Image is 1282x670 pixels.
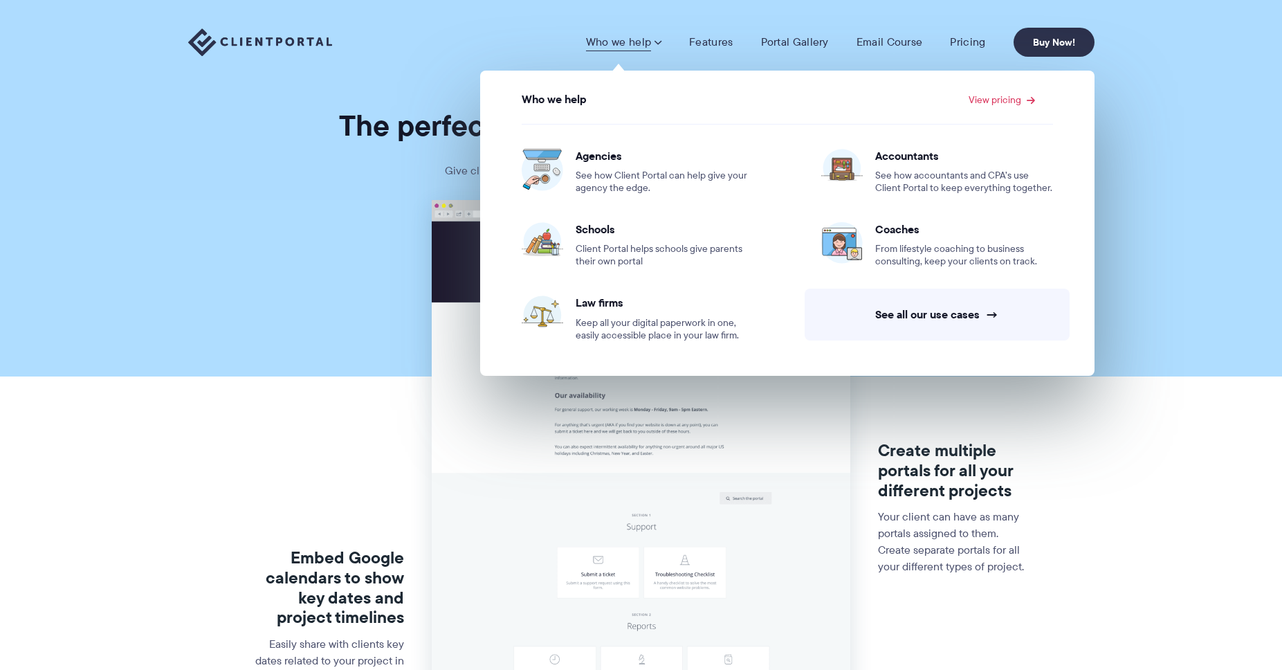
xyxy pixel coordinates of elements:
span: Who we help [522,93,587,106]
a: See all our use cases [805,289,1070,341]
span: Schools [576,222,753,236]
a: View pricing [969,95,1035,105]
a: Buy Now! [1014,28,1095,57]
span: Agencies [576,149,753,163]
a: Email Course [857,35,923,49]
span: → [986,307,998,322]
span: Client Portal helps schools give parents their own portal [576,243,753,268]
p: Your client can have as many portals assigned to them. Create separate portals for all your diffe... [878,509,1029,575]
a: Pricing [950,35,985,49]
ul: Who we help [480,71,1095,376]
h3: Embed Google calendars to show key dates and project timelines [253,548,404,628]
h3: Create multiple portals for all your different projects [878,441,1029,500]
span: Law firms [576,296,753,309]
span: From lifestyle coaching to business consulting, keep your clients on track. [875,243,1053,268]
ul: View pricing [488,111,1087,356]
span: See how accountants and CPA’s use Client Portal to keep everything together. [875,170,1053,194]
a: Who we help [586,35,661,49]
p: Give clients an easy way to access key information about your projects from your WordPress website. [434,161,849,200]
span: Coaches [875,222,1053,236]
span: Keep all your digital paperwork in one, easily accessible place in your law firm. [576,317,753,342]
a: Features [689,35,733,49]
a: Portal Gallery [761,35,829,49]
span: See how Client Portal can help give your agency the edge. [576,170,753,194]
span: Accountants [875,149,1053,163]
